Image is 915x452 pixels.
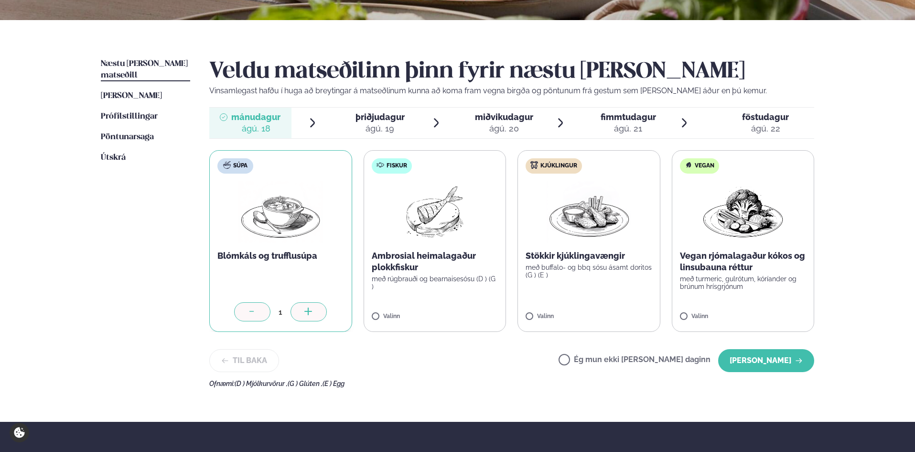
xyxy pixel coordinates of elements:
[235,380,288,387] span: (D ) Mjólkurvörur ,
[101,58,190,81] a: Næstu [PERSON_NAME] matseðill
[475,112,533,122] span: miðvikudagur
[288,380,323,387] span: (G ) Glúten ,
[695,162,714,170] span: Vegan
[101,132,154,143] a: Pöntunarsaga
[680,250,807,273] p: Vegan rjómalagaður kókos og linsubauna réttur
[355,123,405,134] div: ágú. 19
[223,161,231,169] img: soup.svg
[101,92,162,100] span: [PERSON_NAME]
[540,162,577,170] span: Kjúklingur
[530,161,538,169] img: chicken.svg
[101,111,158,122] a: Prófílstillingar
[238,181,323,243] img: Soup.png
[387,162,407,170] span: Fiskur
[10,423,29,442] a: Cookie settings
[526,250,652,262] p: Stökkir kjúklingavængir
[231,112,280,122] span: mánudagur
[547,181,631,243] img: Chicken-wings-legs.png
[355,112,405,122] span: þriðjudagur
[101,133,154,141] span: Pöntunarsaga
[209,380,814,387] div: Ofnæmi:
[101,112,158,121] span: Prófílstillingar
[377,161,384,169] img: fish.svg
[101,60,188,79] span: Næstu [PERSON_NAME] matseðill
[372,250,498,273] p: Ambrosial heimalagaður plokkfiskur
[526,264,652,279] p: með buffalo- og bbq sósu ásamt doritos (G ) (E )
[101,152,126,164] a: Útskrá
[209,85,814,97] p: Vinsamlegast hafðu í huga að breytingar á matseðlinum kunna að koma fram vegna birgða og pöntunum...
[231,123,280,134] div: ágú. 18
[101,154,126,162] span: Útskrá
[217,250,344,262] p: Blómkáls og trufflusúpa
[742,112,789,122] span: föstudagur
[101,90,162,102] a: [PERSON_NAME]
[680,275,807,290] p: með turmeric, gulrótum, kóríander og brúnum hrísgrjónum
[718,349,814,372] button: [PERSON_NAME]
[323,380,344,387] span: (E ) Egg
[475,123,533,134] div: ágú. 20
[685,161,692,169] img: Vegan.svg
[701,181,785,243] img: Vegan.png
[233,162,248,170] span: Súpa
[742,123,789,134] div: ágú. 22
[270,307,291,318] div: 1
[601,112,656,122] span: fimmtudagur
[601,123,656,134] div: ágú. 21
[209,349,279,372] button: Til baka
[404,181,465,243] img: fish.png
[209,58,814,85] h2: Veldu matseðilinn þinn fyrir næstu [PERSON_NAME]
[372,275,498,290] p: með rúgbrauði og bearnaisesósu (D ) (G )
